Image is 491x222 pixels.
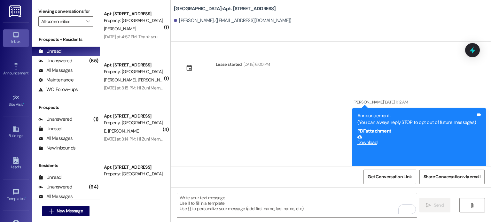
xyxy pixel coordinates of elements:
span: [PERSON_NAME] [104,26,136,32]
a: Download [357,134,476,146]
span: [PERSON_NAME] [104,77,138,83]
span: • [25,195,26,200]
div: Apt. [STREET_ADDRESS] [104,62,163,68]
div: Unread [38,126,61,132]
a: Leads [3,155,29,172]
div: Apt. [STREET_ADDRESS] [104,164,163,171]
div: Prospects [32,104,100,111]
div: Announcement: (You can always reply STOP to opt out of future messages) [357,112,476,126]
div: Residents [32,162,100,169]
div: (1) [92,114,100,124]
textarea: To enrich screen reader interactions, please activate Accessibility in Grammarly extension settings [177,193,417,217]
div: Property: [GEOGRAPHIC_DATA] [104,17,163,24]
a: Inbox [3,29,29,47]
div: All Messages [38,135,73,142]
b: PDF attachment [357,128,391,134]
a: Buildings [3,124,29,141]
div: Prospects + Residents [32,36,100,43]
a: Templates • [3,187,29,204]
div: [DATE] 6:00 PM [242,61,270,68]
button: Share Conversation via email [419,170,485,184]
div: Property: [GEOGRAPHIC_DATA] [104,119,163,126]
div: [PERSON_NAME][DATE] 11:12 AM [352,99,408,105]
span: Get Conversation Link [368,173,412,180]
span: • [28,70,29,74]
button: Get Conversation Link [363,170,416,184]
div: Property: [GEOGRAPHIC_DATA] [104,68,163,75]
div: All Messages [38,67,73,74]
i:  [86,19,90,24]
div: Maintenance [38,77,74,83]
div: (65) [88,56,100,66]
div: Apt. [STREET_ADDRESS] [104,11,163,17]
span: E. [PERSON_NAME] [104,128,140,134]
div: [PERSON_NAME]. ([EMAIL_ADDRESS][DOMAIN_NAME]) [174,17,292,24]
input: All communities [41,16,83,27]
div: Unanswered [38,184,72,190]
div: All Messages [38,193,73,200]
i:  [426,203,431,208]
span: New Message [57,208,83,214]
button: New Message [42,206,90,216]
div: Unread [38,48,61,55]
div: Unread [38,174,61,181]
label: Viewing conversations for [38,6,93,16]
div: [DATE] at 4:57 PM: Thank you. [104,34,158,40]
div: Apt. [STREET_ADDRESS] [104,113,163,119]
div: Unanswered [38,57,72,64]
b: [GEOGRAPHIC_DATA]: Apt. [STREET_ADDRESS] [174,5,276,12]
i:  [470,203,474,208]
img: ResiDesk Logo [9,5,22,17]
div: New Inbounds [38,145,75,151]
span: Send [434,202,444,209]
button: Send [419,198,450,212]
span: • [23,101,24,106]
span: Share Conversation via email [424,173,480,180]
div: Property: [GEOGRAPHIC_DATA] [104,171,163,177]
div: Unanswered [38,116,72,123]
a: Site Visit • [3,92,29,110]
iframe: Download https://res.cloudinary.com/residesk/image/upload/v1737051085/ujrw6f3124xxm4f3qr5u.pdf [357,146,453,194]
i:  [49,209,54,214]
div: WO Follow-ups [38,86,78,93]
span: [PERSON_NAME] [138,77,170,83]
div: (64) [87,182,100,192]
div: Lease started [216,61,242,68]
